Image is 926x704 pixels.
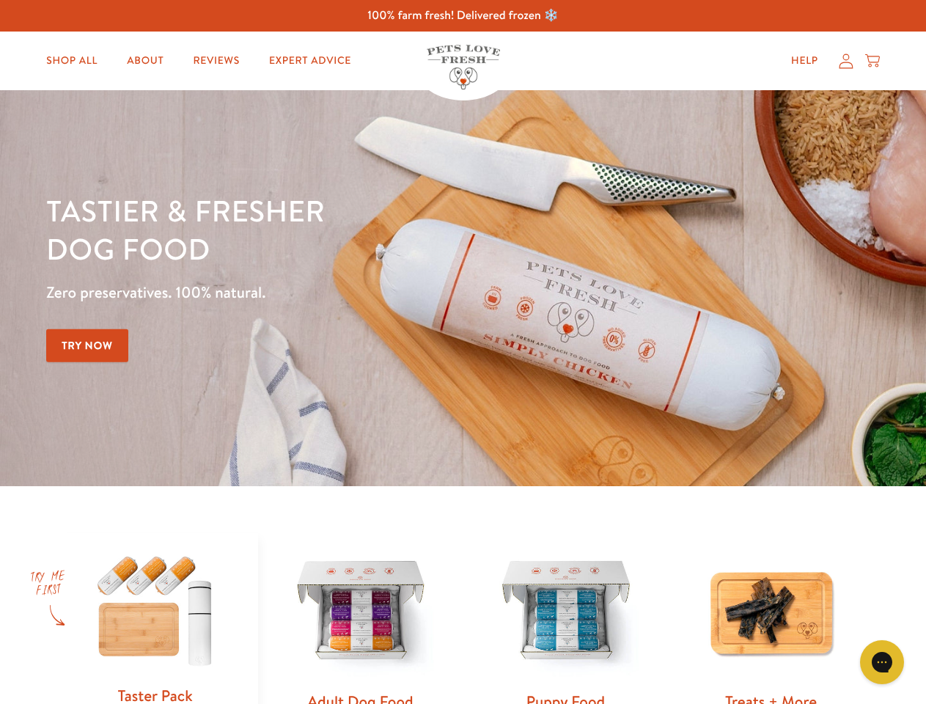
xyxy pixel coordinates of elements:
[115,46,175,76] a: About
[34,46,109,76] a: Shop All
[853,635,911,689] iframe: Gorgias live chat messenger
[427,45,500,89] img: Pets Love Fresh
[46,191,602,268] h1: Tastier & fresher dog food
[257,46,363,76] a: Expert Advice
[46,329,128,362] a: Try Now
[779,46,830,76] a: Help
[46,279,602,306] p: Zero preservatives. 100% natural.
[181,46,251,76] a: Reviews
